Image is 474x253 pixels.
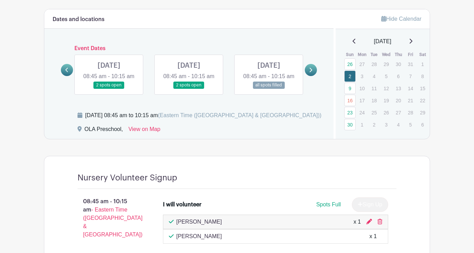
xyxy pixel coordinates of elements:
[344,83,356,94] a: 9
[176,218,222,226] p: [PERSON_NAME]
[84,125,123,136] div: OLA Preschool,
[354,218,361,226] div: x 1
[405,83,416,94] p: 14
[66,195,152,242] p: 08:45 am - 10:15 am
[356,71,368,82] p: 3
[393,71,404,82] p: 6
[405,71,416,82] p: 7
[73,45,305,52] h6: Event Dates
[393,95,404,106] p: 20
[368,51,380,58] th: Tue
[368,71,380,82] p: 4
[158,112,321,118] span: (Eastern Time ([GEOGRAPHIC_DATA] & [GEOGRAPHIC_DATA]))
[417,95,428,106] p: 22
[381,59,392,69] p: 29
[368,95,380,106] p: 18
[344,71,356,82] a: 2
[417,83,428,94] p: 15
[356,95,368,106] p: 17
[368,59,380,69] p: 28
[417,119,428,130] p: 6
[405,119,416,130] p: 5
[356,107,368,118] p: 24
[404,51,417,58] th: Fri
[417,59,428,69] p: 1
[393,107,404,118] p: 27
[344,95,356,106] a: 16
[356,51,368,58] th: Mon
[370,232,377,241] div: x 1
[380,51,392,58] th: Wed
[393,119,404,130] p: 4
[393,83,404,94] p: 13
[176,232,222,241] p: [PERSON_NAME]
[405,95,416,106] p: 21
[381,16,421,22] a: Hide Calendar
[344,51,356,58] th: Sun
[374,37,391,46] span: [DATE]
[356,59,368,69] p: 27
[344,58,356,70] a: 26
[392,51,404,58] th: Thu
[417,71,428,82] p: 8
[381,119,392,130] p: 3
[163,200,201,209] div: I will volunteer
[78,173,177,183] h4: Nursery Volunteer Signup
[85,111,321,120] div: [DATE] 08:45 am to 10:15 am
[381,71,392,82] p: 5
[417,107,428,118] p: 29
[316,202,341,207] span: Spots Full
[368,83,380,94] p: 11
[368,119,380,130] p: 2
[344,119,356,130] a: 30
[356,83,368,94] p: 10
[344,107,356,118] a: 23
[381,107,392,118] p: 26
[417,51,429,58] th: Sat
[405,107,416,118] p: 28
[368,107,380,118] p: 25
[356,119,368,130] p: 1
[381,95,392,106] p: 19
[128,125,160,136] a: View on Map
[381,83,392,94] p: 12
[405,59,416,69] p: 31
[393,59,404,69] p: 30
[83,207,143,237] span: - Eastern Time ([GEOGRAPHIC_DATA] & [GEOGRAPHIC_DATA])
[53,16,104,23] h6: Dates and locations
